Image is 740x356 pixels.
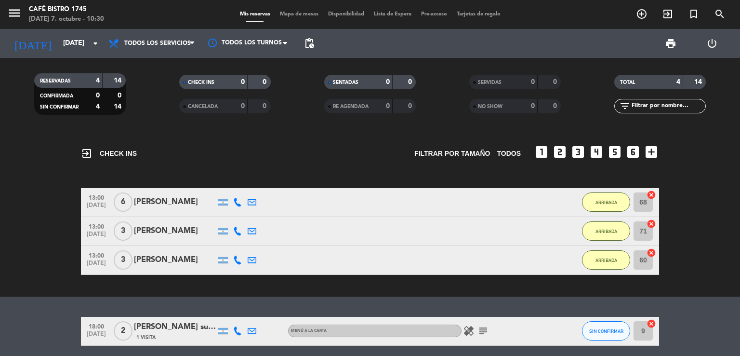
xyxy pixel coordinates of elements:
span: NO SHOW [478,104,502,109]
span: [DATE] [84,331,108,342]
input: Filtrar por nombre... [631,101,705,111]
span: RESERVADAS [40,79,71,83]
span: 3 [114,221,132,241]
strong: 14 [114,103,123,110]
span: SIN CONFIRMAR [589,329,623,334]
span: ARRIBADA [595,200,617,205]
span: [DATE] [84,231,108,242]
strong: 0 [553,103,559,110]
strong: 0 [241,79,245,85]
strong: 4 [676,79,680,85]
strong: 0 [553,79,559,85]
i: menu [7,6,22,20]
span: 18:00 [84,320,108,331]
span: Pre-acceso [416,12,452,17]
span: MENÚ A LA CARTA [291,329,327,333]
span: Mapa de mesas [275,12,323,17]
strong: 14 [694,79,704,85]
span: 6 [114,192,132,212]
i: exit_to_app [662,8,674,20]
i: healing [463,325,475,337]
strong: 0 [96,92,100,99]
i: looks_5 [607,144,622,160]
i: add_box [644,144,659,160]
span: 13:00 [84,192,108,203]
i: power_settings_new [706,38,718,49]
span: Todos los servicios [124,40,191,47]
i: looks_one [534,144,549,160]
strong: 0 [241,103,245,110]
strong: 0 [263,103,268,110]
span: pending_actions [304,38,315,49]
strong: 0 [263,79,268,85]
span: CHECK INS [81,148,137,159]
span: 13:00 [84,249,108,260]
span: SENTADAS [333,80,358,85]
i: subject [477,325,489,337]
span: CANCELADA [188,104,218,109]
strong: 0 [386,79,390,85]
span: ARRIBADA [595,258,617,263]
strong: 0 [531,103,535,110]
strong: 0 [408,103,414,110]
i: search [714,8,726,20]
span: 2 [114,321,132,341]
i: looks_4 [589,144,604,160]
i: [DATE] [7,33,58,54]
div: Café Bistro 1745 [29,5,104,14]
strong: 4 [96,77,100,84]
button: ARRIBADA [582,221,630,241]
strong: 14 [114,77,123,84]
i: exit_to_app [81,148,92,159]
i: arrow_drop_down [90,38,101,49]
strong: 0 [118,92,123,99]
span: SIN CONFIRMAR [40,105,79,110]
span: Mis reservas [235,12,275,17]
i: cancel [647,219,656,229]
strong: 0 [386,103,390,110]
span: SERVIDAS [478,80,502,85]
span: 13:00 [84,220,108,232]
span: ARRIBADA [595,229,617,234]
div: [PERSON_NAME] [134,225,216,237]
div: [PERSON_NAME] [134,196,216,208]
i: turned_in_not [688,8,700,20]
i: filter_list [619,100,631,112]
span: 3 [114,250,132,270]
div: [PERSON_NAME] [134,254,216,266]
button: ARRIBADA [582,250,630,270]
span: print [665,38,676,49]
i: looks_two [552,144,568,160]
span: [DATE] [84,260,108,271]
i: looks_3 [570,144,586,160]
strong: 4 [96,103,100,110]
span: CONFIRMADA [40,94,73,98]
i: cancel [647,190,656,200]
div: [DATE] 7. octubre - 10:30 [29,14,104,24]
span: 1 Visita [136,334,156,342]
button: SIN CONFIRMAR [582,321,630,341]
strong: 0 [408,79,414,85]
span: Disponibilidad [323,12,369,17]
div: LOG OUT [691,29,733,58]
span: CHECK INS [188,80,214,85]
div: [PERSON_NAME] supe [134,321,216,333]
i: cancel [647,248,656,258]
strong: 0 [531,79,535,85]
i: add_circle_outline [636,8,647,20]
span: Filtrar por tamaño [414,148,490,159]
span: [DATE] [84,202,108,213]
span: RE AGENDADA [333,104,369,109]
i: cancel [647,319,656,329]
span: Lista de Espera [369,12,416,17]
i: looks_6 [625,144,641,160]
button: ARRIBADA [582,192,630,212]
span: Tarjetas de regalo [452,12,505,17]
span: TODOS [497,148,521,159]
button: menu [7,6,22,24]
span: TOTAL [620,80,635,85]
